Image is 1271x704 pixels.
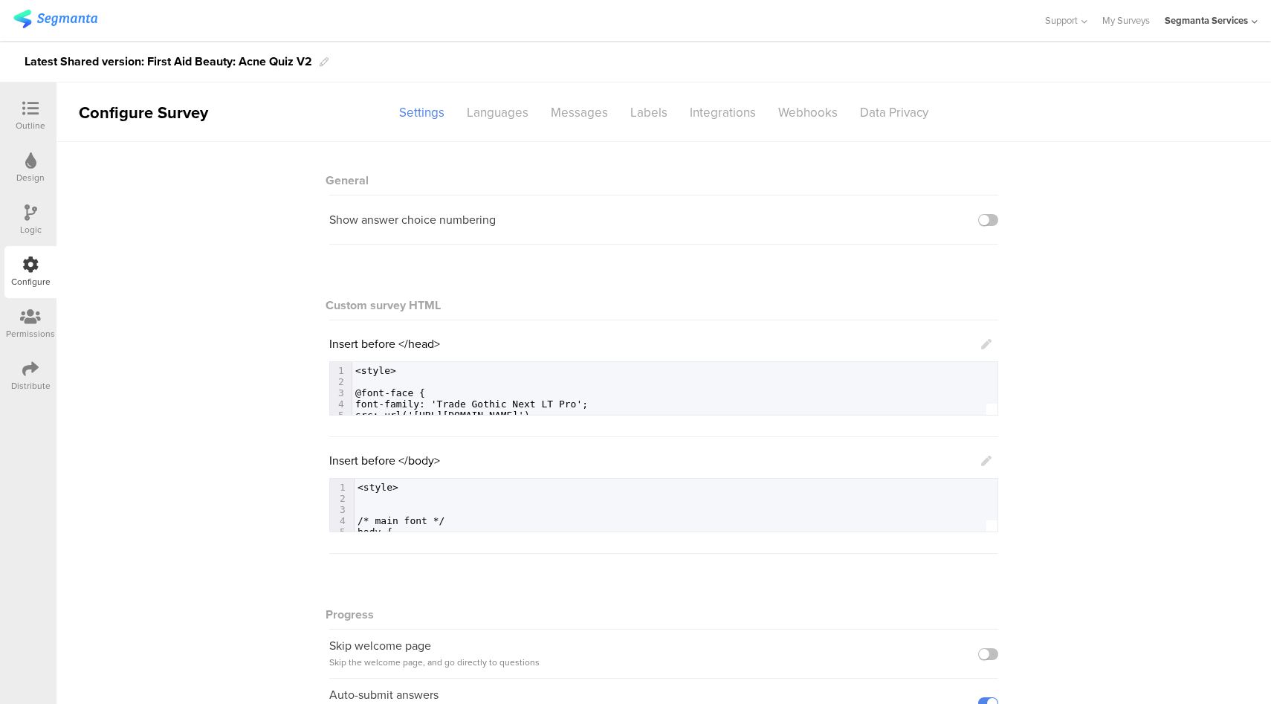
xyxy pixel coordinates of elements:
[355,365,396,376] span: <style>
[540,100,619,126] div: Messages
[330,365,351,376] div: 1
[330,387,351,398] div: 3
[355,398,588,410] span: font-family: 'Trade Gothic Next LT Pro';
[330,482,354,493] div: 1
[329,157,998,196] div: General
[330,515,354,526] div: 4
[16,171,45,184] div: Design
[329,297,998,314] div: Custom survey HTML
[16,119,45,132] div: Outline
[358,526,392,537] span: body {
[355,387,425,398] span: @font-face {
[329,212,496,227] div: Show answer choice numbering
[330,504,354,515] div: 3
[11,379,51,393] div: Distribute
[330,493,354,504] div: 2
[330,410,351,421] div: 5
[13,10,97,28] img: segmanta logo
[11,275,51,288] div: Configure
[329,591,998,630] div: Progress
[329,656,540,669] span: Skip the welcome page, and go directly to questions
[388,100,456,126] div: Settings
[358,515,445,526] span: /* main font */
[767,100,849,126] div: Webhooks
[355,410,530,421] span: src: url('[URL][DOMAIN_NAME]')
[619,100,679,126] div: Labels
[20,223,42,236] div: Logic
[1045,13,1078,28] span: Support
[1165,13,1248,28] div: Segmanta Services
[456,100,540,126] div: Languages
[56,100,227,125] div: Configure Survey
[679,100,767,126] div: Integrations
[329,452,440,469] span: Insert before </body>
[358,482,398,493] span: <style>
[330,376,351,387] div: 2
[25,50,312,74] div: Latest Shared version: First Aid Beauty: Acne Quiz V2
[849,100,939,126] div: Data Privacy
[330,398,351,410] div: 4
[329,638,540,671] div: Skip welcome page
[6,327,55,340] div: Permissions
[329,335,440,352] span: Insert before </head>
[330,526,354,537] div: 5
